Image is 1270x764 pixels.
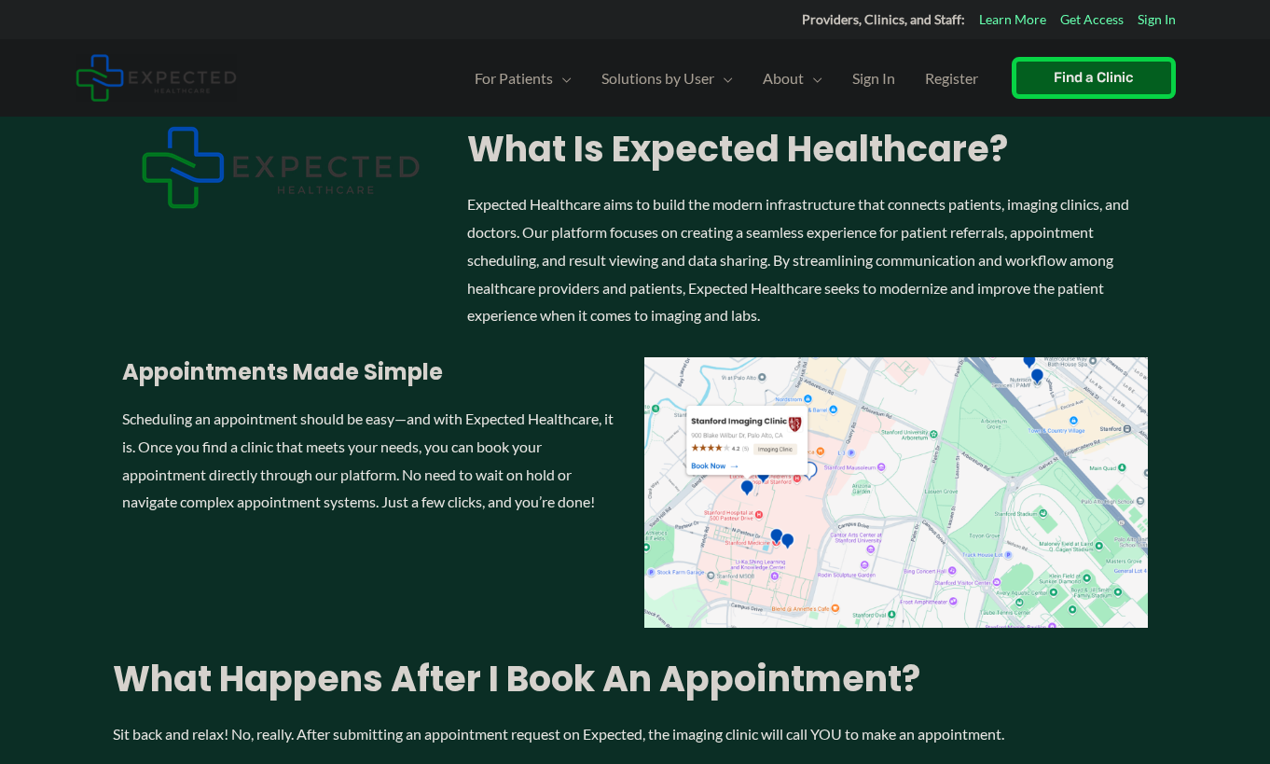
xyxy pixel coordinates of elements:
[804,46,822,111] span: Menu Toggle
[141,126,421,209] img: Expected Healthcare Logo
[979,7,1046,32] a: Learn More
[601,46,714,111] span: Solutions by User
[460,46,587,111] a: For PatientsMenu Toggle
[1060,7,1124,32] a: Get Access
[113,656,1157,701] h2: What Happens After I Book an Appointment?
[467,190,1157,329] div: Expected Healthcare aims to build the modern infrastructure that connects patients, imaging clini...
[587,46,748,111] a: Solutions by UserMenu Toggle
[802,11,965,27] strong: Providers, Clinics, and Staff:
[122,357,626,386] h3: Appointments Made Simple
[460,46,993,111] nav: Primary Site Navigation
[925,46,978,111] span: Register
[852,46,895,111] span: Sign In
[714,46,733,111] span: Menu Toggle
[467,126,1157,172] h2: What is Expected Healthcare?
[837,46,910,111] a: Sign In
[113,720,1157,748] p: Sit back and relax! No, really. After submitting an appointment request on Expected, the imaging ...
[748,46,837,111] a: AboutMenu Toggle
[763,46,804,111] span: About
[475,46,553,111] span: For Patients
[76,54,237,102] img: Expected Healthcare Logo - side, dark font, small
[122,405,626,516] p: Scheduling an appointment should be easy—and with Expected Healthcare, it is. Once you find a cli...
[1138,7,1176,32] a: Sign In
[1012,57,1176,99] a: Find a Clinic
[910,46,993,111] a: Register
[553,46,572,111] span: Menu Toggle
